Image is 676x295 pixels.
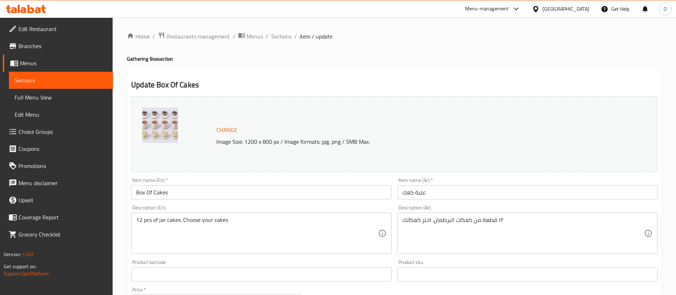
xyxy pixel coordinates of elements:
span: Sections [15,76,107,85]
li: / [233,32,235,41]
div: Menu-management [465,5,509,13]
button: Change [213,123,241,137]
span: Coupons [19,144,107,153]
a: Menus [238,32,263,41]
div: [GEOGRAPHIC_DATA] [542,5,589,13]
a: Menus [3,55,113,72]
a: Promotions [3,157,113,174]
nav: breadcrumb [127,32,662,41]
input: Enter name En [131,185,391,199]
span: Edit Restaurant [19,25,107,33]
span: Branches [19,42,107,50]
a: Edit Menu [9,106,113,123]
a: Upsell [3,192,113,209]
a: Home [127,32,150,41]
a: Choice Groups [3,123,113,140]
input: Please enter product sku [397,267,657,281]
li: / [153,32,155,41]
img: BOX_OF_CAKES_12_JARS_290Q638853130071857858.jpg [142,107,178,143]
p: Image Size: 1200 x 800 px / Image formats: jpg, png / 5MB Max. [213,137,592,146]
span: Change [216,125,238,135]
input: Enter name Ar [397,185,657,199]
a: Menu disclaimer [3,174,113,192]
a: Full Menu View [9,89,113,106]
span: Restaurants management [166,32,230,41]
span: Menu disclaimer [19,179,107,187]
span: item / update [300,32,332,41]
a: Grocery Checklist [3,226,113,243]
span: Version: [4,250,21,259]
a: Coupons [3,140,113,157]
input: Please enter product barcode [131,267,391,281]
li: / [266,32,268,41]
a: Sections [9,72,113,89]
a: Sections [271,32,291,41]
span: Coverage Report [19,213,107,222]
span: Choice Groups [19,127,107,136]
span: Grocery Checklist [19,230,107,239]
span: Upsell [19,196,107,204]
span: 1.0.0 [22,250,33,259]
span: Full Menu View [15,93,107,102]
h2: Update Box Of Cakes [131,80,657,90]
span: Get support on: [4,262,36,271]
textarea: ١٢ قطعة من كعكات البرطمان. اختر كعكاتك [402,217,644,250]
span: Promotions [19,162,107,170]
a: Branches [3,37,113,55]
span: Edit Menu [15,110,107,119]
li: / [294,32,297,41]
a: Restaurants management [158,32,230,41]
span: Menus [247,32,263,41]
a: Coverage Report [3,209,113,226]
h4: Gathering Box section [127,55,662,62]
a: Support.OpsPlatform [4,269,49,278]
a: Edit Restaurant [3,20,113,37]
span: D [664,5,667,13]
textarea: 12 pcs of jar cakes. Choose your cakes [136,217,378,250]
span: Menus [20,59,107,67]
